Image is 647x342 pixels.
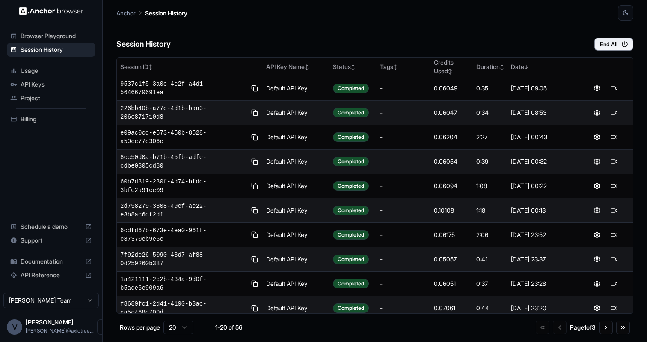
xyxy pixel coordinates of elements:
span: e09ac0cd-e573-450b-8528-a50cc77c306e [120,129,246,146]
span: Project [21,94,92,102]
div: - [380,304,427,312]
div: 1-20 of 56 [207,323,250,332]
div: - [380,182,427,190]
div: - [380,279,427,288]
td: Default API Key [263,150,329,174]
div: [DATE] 23:20 [511,304,575,312]
p: Session History [145,9,187,18]
img: Anchor Logo [19,7,83,15]
div: 0.06054 [434,157,469,166]
div: 0.10108 [434,206,469,215]
div: - [380,84,427,93]
div: API Reference [7,268,95,282]
div: 0.06175 [434,231,469,239]
span: ↕ [351,64,355,70]
div: - [380,133,427,141]
button: Open menu [97,319,113,335]
span: Support [21,236,82,245]
div: Completed [333,108,369,117]
div: Tags [380,63,427,71]
span: 1a421111-2e2b-434a-9d0f-b5ade6e909a6 [120,275,246,292]
div: Project [7,91,95,105]
div: 2:27 [476,133,504,141]
span: 2d758279-3308-49ef-ae22-e3b8ac6cf2df [120,202,246,219]
div: V [7,319,22,335]
span: ↕ [393,64,398,70]
span: ↕ [448,68,452,75]
div: [DATE] 09:05 [511,84,575,93]
td: Default API Key [263,174,329,198]
p: Anchor [116,9,136,18]
div: 0:44 [476,304,504,312]
div: API Key Name [266,63,326,71]
div: [DATE] 00:43 [511,133,575,141]
div: [DATE] 23:28 [511,279,575,288]
div: 1:18 [476,206,504,215]
div: Completed [333,157,369,166]
span: 9537c1f5-3a0c-4e2f-a4d1-5646670691ea [120,80,246,97]
div: 1:08 [476,182,504,190]
span: ↕ [305,64,309,70]
div: Date [511,63,575,71]
div: Session ID [120,63,259,71]
div: Completed [333,230,369,240]
h6: Session History [116,38,171,51]
span: Schedule a demo [21,222,82,231]
td: Default API Key [263,76,329,101]
span: ↓ [524,64,528,70]
p: Rows per page [120,323,160,332]
div: - [380,255,427,264]
div: 0:41 [476,255,504,264]
span: 8ec50d0a-b71b-45fb-adfe-cdbe0305cd80 [120,153,246,170]
div: Schedule a demo [7,220,95,234]
div: 0.07061 [434,304,469,312]
span: Vipin Tanna [26,318,74,326]
span: API Keys [21,80,92,89]
div: Completed [333,84,369,93]
div: [DATE] 00:32 [511,157,575,166]
div: [DATE] 00:13 [511,206,575,215]
span: ↕ [148,64,153,70]
div: 2:06 [476,231,504,239]
div: Duration [476,63,504,71]
div: Documentation [7,255,95,268]
div: Completed [333,132,369,142]
nav: breadcrumb [116,8,187,18]
div: Completed [333,279,369,288]
td: Default API Key [263,247,329,272]
div: 0.06094 [434,182,469,190]
span: Browser Playground [21,32,92,40]
div: [DATE] 23:37 [511,255,575,264]
span: Documentation [21,257,82,266]
td: Default API Key [263,272,329,296]
span: 226bb40b-a77c-4d1b-baa3-206e871710d8 [120,104,246,121]
div: Completed [333,303,369,313]
div: 0.06047 [434,108,469,117]
div: Credits Used [434,58,469,75]
div: 0:35 [476,84,504,93]
div: Status [333,63,373,71]
div: - [380,206,427,215]
button: End All [594,38,633,51]
div: - [380,231,427,239]
div: - [380,157,427,166]
span: Session History [21,45,92,54]
div: 0:34 [476,108,504,117]
div: [DATE] 08:53 [511,108,575,117]
span: Usage [21,66,92,75]
div: 0.06204 [434,133,469,141]
div: 0:37 [476,279,504,288]
div: Session History [7,43,95,57]
span: 7f92de26-5090-43d7-af88-0d259260b387 [120,251,246,268]
span: 6cdfd67b-673e-4ea0-961f-e87370eb9e5c [120,226,246,243]
td: Default API Key [263,125,329,150]
span: ↕ [500,64,504,70]
span: vipin@axiotree.com [26,327,94,334]
div: 0.06049 [434,84,469,93]
div: API Keys [7,78,95,91]
td: Default API Key [263,223,329,247]
span: f8689fc1-2d41-4190-b3ac-ea5e468e700d [120,300,246,317]
div: Page 1 of 3 [570,323,596,332]
div: Billing [7,112,95,126]
span: Billing [21,115,92,123]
